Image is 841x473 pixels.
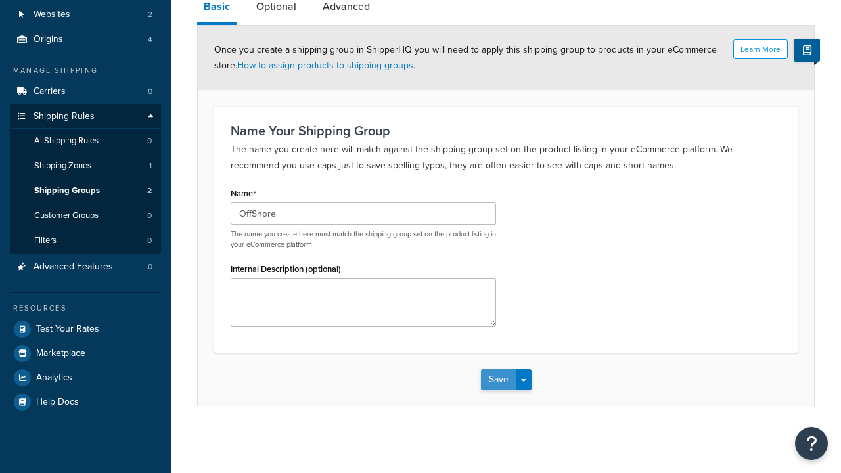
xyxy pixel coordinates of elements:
span: Help Docs [36,397,79,408]
a: Websites2 [10,3,161,27]
button: Show Help Docs [794,39,820,62]
a: Filters0 [10,229,161,253]
span: 2 [148,9,152,20]
span: 4 [148,34,152,45]
button: Open Resource Center [795,427,828,460]
li: Filters [10,229,161,253]
a: Carriers0 [10,79,161,104]
span: 0 [147,235,152,246]
li: Customer Groups [10,204,161,228]
div: Manage Shipping [10,65,161,76]
li: Advanced Features [10,255,161,279]
span: Filters [34,235,57,246]
a: Analytics [10,366,161,390]
label: Name [231,189,256,199]
span: 0 [148,261,152,273]
a: Advanced Features0 [10,255,161,279]
span: Once you create a shipping group in ShipperHQ you will need to apply this shipping group to produ... [214,43,717,72]
li: Shipping Groups [10,179,161,203]
span: 0 [148,86,152,97]
p: The name you create here will match against the shipping group set on the product listing in your... [231,142,781,173]
a: Shipping Groups2 [10,179,161,203]
span: Origins [34,34,63,45]
span: 0 [147,210,152,221]
p: The name you create here must match the shipping group set on the product listing in your eCommer... [231,229,496,250]
a: How to assign products to shipping groups [237,58,413,72]
span: Test Your Rates [36,324,99,335]
a: Customer Groups0 [10,204,161,228]
span: All Shipping Rules [34,135,99,146]
span: Marketplace [36,348,85,359]
span: Customer Groups [34,210,99,221]
a: Help Docs [10,390,161,414]
a: Shipping Rules [10,104,161,129]
span: Carriers [34,86,66,97]
span: Shipping Zones [34,160,91,171]
li: Shipping Zones [10,154,161,178]
span: Advanced Features [34,261,113,273]
div: Resources [10,303,161,314]
a: Shipping Zones1 [10,154,161,178]
span: Analytics [36,372,72,384]
a: AllShipping Rules0 [10,129,161,153]
li: Origins [10,28,161,52]
li: Carriers [10,79,161,104]
span: Websites [34,9,70,20]
li: Websites [10,3,161,27]
span: Shipping Rules [34,111,95,122]
h3: Name Your Shipping Group [231,124,781,138]
a: Test Your Rates [10,317,161,341]
button: Learn More [733,39,788,59]
span: Shipping Groups [34,185,100,196]
a: Marketplace [10,342,161,365]
span: 2 [147,185,152,196]
span: 0 [147,135,152,146]
label: Internal Description (optional) [231,264,341,274]
a: Origins4 [10,28,161,52]
button: Save [481,369,516,390]
span: 1 [149,160,152,171]
li: Shipping Rules [10,104,161,254]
